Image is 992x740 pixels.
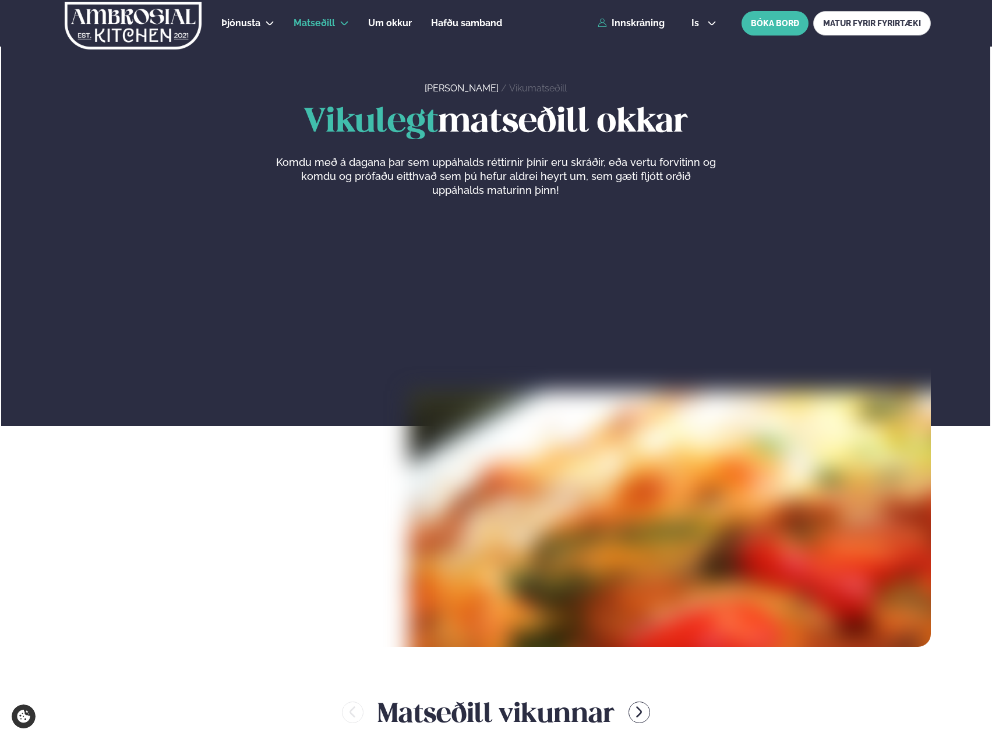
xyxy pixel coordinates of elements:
a: Um okkur [368,16,412,30]
span: Um okkur [368,17,412,29]
button: menu-btn-right [629,702,650,723]
button: BÓKA BORÐ [742,11,809,36]
a: MATUR FYRIR FYRIRTÆKI [813,11,931,36]
span: Vikulegt [303,107,438,139]
button: is [682,19,726,28]
span: Matseðill [294,17,335,29]
a: Hafðu samband [431,16,502,30]
img: logo [63,2,203,49]
a: Cookie settings [12,704,36,728]
a: [PERSON_NAME] [425,83,499,94]
span: / [501,83,509,94]
button: menu-btn-left [342,702,363,723]
a: Vikumatseðill [509,83,567,94]
span: Þjónusta [221,17,260,29]
a: Þjónusta [221,16,260,30]
h2: Matseðill vikunnar [377,693,615,731]
p: Komdu með á dagana þar sem uppáhalds réttirnir þínir eru skráðir, eða vertu forvitinn og komdu og... [276,155,716,197]
span: is [691,19,702,28]
a: Matseðill [294,16,335,30]
a: Innskráning [598,18,665,29]
h1: matseðill okkar [61,104,931,141]
span: Hafðu samband [431,17,502,29]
